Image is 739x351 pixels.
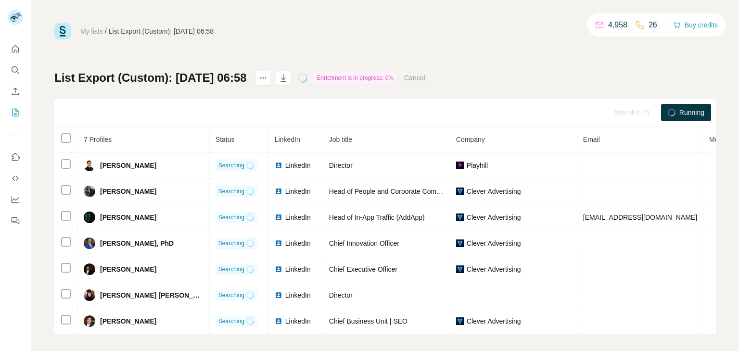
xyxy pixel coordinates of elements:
img: LinkedIn logo [275,317,282,325]
img: LinkedIn logo [275,239,282,247]
button: Dashboard [8,191,23,208]
span: Running [679,108,704,117]
img: Avatar [84,212,95,223]
span: Email [583,136,600,143]
span: [PERSON_NAME] [100,316,156,326]
li: / [105,26,107,36]
span: Chief Innovation Officer [329,239,399,247]
button: Cancel [404,73,425,83]
span: [PERSON_NAME] [100,213,156,222]
img: Avatar [84,263,95,275]
span: LinkedIn [285,290,311,300]
button: Use Surfe API [8,170,23,187]
img: company-logo [456,213,464,221]
img: company-logo [456,188,464,195]
span: Job title [329,136,352,143]
a: My lists [80,27,103,35]
img: Avatar [84,315,95,327]
img: Avatar [84,160,95,171]
button: Search [8,62,23,79]
img: company-logo [456,317,464,325]
span: LinkedIn [275,136,300,143]
span: Playhill [467,161,488,170]
img: company-logo [456,265,464,273]
button: Quick start [8,40,23,58]
button: Feedback [8,212,23,229]
span: [PERSON_NAME] [PERSON_NAME] [100,290,204,300]
span: [EMAIL_ADDRESS][DOMAIN_NAME] [583,213,697,221]
span: Searching [218,161,244,170]
span: Director [329,291,353,299]
img: Avatar [84,289,95,301]
span: Searching [218,239,244,248]
p: 4,958 [608,19,627,31]
img: Surfe Logo [54,23,71,39]
h1: List Export (Custom): [DATE] 06:58 [54,70,247,86]
span: Chief Business Unit | SEO [329,317,408,325]
span: LinkedIn [285,238,311,248]
button: actions [255,70,271,86]
span: Head of People and Corporate Communications [329,188,472,195]
span: Searching [218,213,244,222]
span: LinkedIn [285,316,311,326]
span: Clever Advertising [467,316,521,326]
span: Chief Executive Officer [329,265,397,273]
span: Searching [218,317,244,326]
span: Mobile [709,136,729,143]
span: Clever Advertising [467,264,521,274]
span: [PERSON_NAME], PhD [100,238,174,248]
img: LinkedIn logo [275,291,282,299]
span: [PERSON_NAME] [100,187,156,196]
img: LinkedIn logo [275,162,282,169]
img: Avatar [84,186,95,197]
p: 26 [649,19,657,31]
span: LinkedIn [285,213,311,222]
span: 7 Profiles [84,136,112,143]
div: Enrichment is in progress: 0% [314,72,396,84]
span: Head of In-App Traffic (AddApp) [329,213,425,221]
span: [PERSON_NAME] [100,264,156,274]
button: Enrich CSV [8,83,23,100]
span: Company [456,136,485,143]
img: LinkedIn logo [275,188,282,195]
span: [PERSON_NAME] [100,161,156,170]
img: Avatar [84,238,95,249]
span: LinkedIn [285,161,311,170]
span: LinkedIn [285,187,311,196]
span: Searching [218,265,244,274]
button: Buy credits [673,18,718,32]
img: company-logo [456,239,464,247]
span: Clever Advertising [467,238,521,248]
img: LinkedIn logo [275,265,282,273]
img: company-logo [456,162,464,169]
span: Clever Advertising [467,213,521,222]
button: My lists [8,104,23,121]
span: Status [216,136,235,143]
span: Searching [218,291,244,300]
img: LinkedIn logo [275,213,282,221]
span: Clever Advertising [467,187,521,196]
span: Searching [218,187,244,196]
button: Use Surfe on LinkedIn [8,149,23,166]
span: LinkedIn [285,264,311,274]
span: Director [329,162,353,169]
div: List Export (Custom): [DATE] 06:58 [109,26,214,36]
